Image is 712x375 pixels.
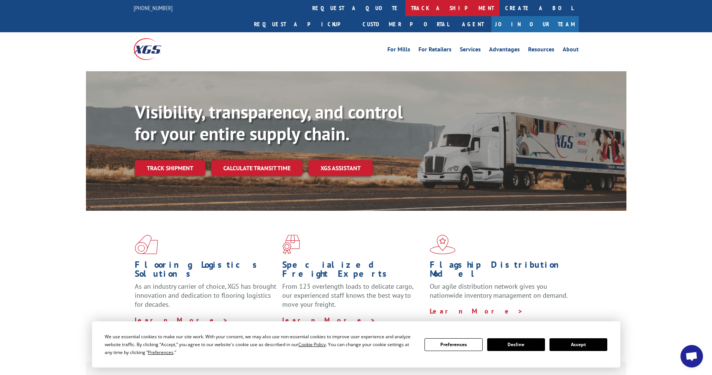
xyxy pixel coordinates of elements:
a: Customer Portal [357,16,455,32]
a: Calculate transit time [211,160,303,176]
a: Track shipment [135,160,205,176]
a: [PHONE_NUMBER] [134,4,173,12]
a: XGS ASSISTANT [309,160,373,176]
a: Learn More > [135,316,228,324]
a: Resources [528,46,554,55]
a: Open chat [680,345,703,367]
a: For Retailers [418,46,452,55]
a: Request a pickup [248,16,357,32]
span: Cookie Policy [298,341,326,348]
a: Learn More > [282,316,376,324]
button: Preferences [424,338,482,351]
h1: Specialized Freight Experts [282,260,424,282]
p: From 123 overlength loads to delicate cargo, our experienced staff knows the best way to move you... [282,282,424,315]
a: Services [460,46,481,55]
div: Cookie Consent Prompt [92,321,620,367]
a: For Mills [387,46,410,55]
span: Preferences [148,349,173,355]
img: xgs-icon-total-supply-chain-intelligence-red [135,235,158,254]
a: Advantages [489,46,520,55]
a: About [563,46,579,55]
img: xgs-icon-focused-on-flooring-red [282,235,300,254]
div: We use essential cookies to make our site work. With your consent, we may also use non-essential ... [105,333,415,356]
span: Our agile distribution network gives you nationwide inventory management on demand. [430,282,568,300]
b: Visibility, transparency, and control for your entire supply chain. [135,100,403,145]
h1: Flagship Distribution Model [430,260,572,282]
a: Agent [455,16,491,32]
span: As an industry carrier of choice, XGS has brought innovation and dedication to flooring logistics... [135,282,276,309]
h1: Flooring Logistics Solutions [135,260,277,282]
img: xgs-icon-flagship-distribution-model-red [430,235,456,254]
a: Join Our Team [491,16,579,32]
button: Accept [549,338,607,351]
a: Learn More > [430,307,523,315]
button: Decline [487,338,545,351]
